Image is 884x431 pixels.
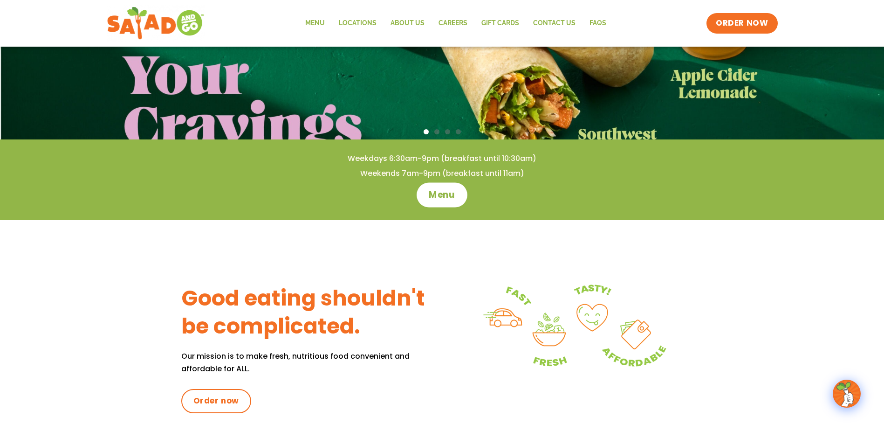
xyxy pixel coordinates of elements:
[474,13,526,34] a: GIFT CARDS
[434,129,439,134] span: Go to slide 2
[445,129,450,134] span: Go to slide 3
[424,129,429,134] span: Go to slide 1
[582,13,613,34] a: FAQs
[706,13,777,34] a: ORDER NOW
[432,13,474,34] a: Careers
[417,182,467,207] a: Menu
[181,350,442,375] p: Our mission is to make fresh, nutritious food convenient and affordable for ALL.
[181,389,251,413] a: Order now
[298,13,332,34] a: Menu
[456,129,461,134] span: Go to slide 4
[526,13,582,34] a: Contact Us
[332,13,384,34] a: Locations
[384,13,432,34] a: About Us
[107,5,205,42] img: new-SAG-logo-768×292
[298,13,613,34] nav: Menu
[19,168,865,179] h4: Weekends 7am-9pm (breakfast until 11am)
[716,18,768,29] span: ORDER NOW
[181,285,442,341] h3: Good eating shouldn't be complicated.
[193,396,239,407] span: Order now
[429,189,455,201] span: Menu
[19,153,865,164] h4: Weekdays 6:30am-9pm (breakfast until 10:30am)
[834,381,860,407] img: wpChatIcon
